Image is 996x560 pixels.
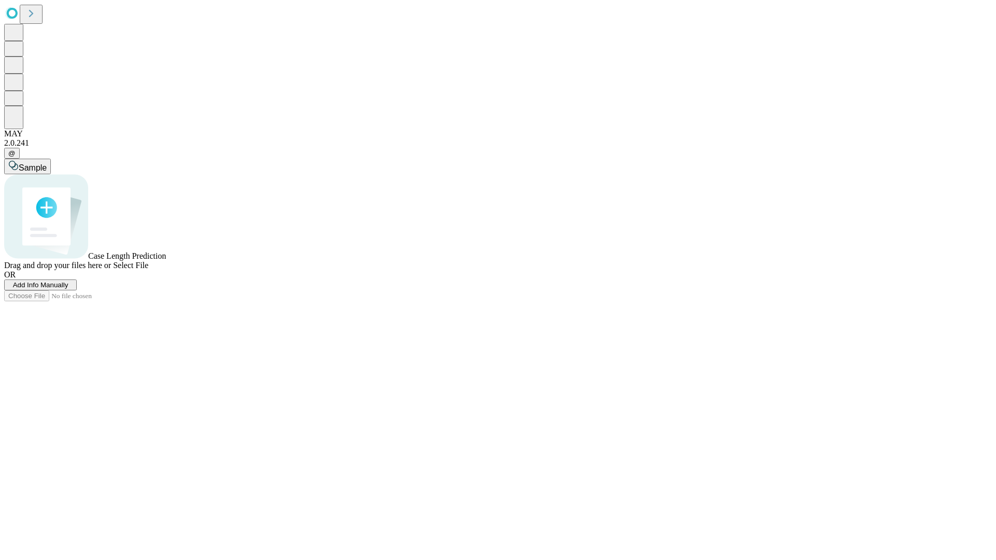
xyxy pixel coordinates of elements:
button: @ [4,148,20,159]
span: OR [4,270,16,279]
span: Add Info Manually [13,281,68,289]
span: Case Length Prediction [88,251,166,260]
button: Add Info Manually [4,279,77,290]
span: Select File [113,261,148,270]
span: Sample [19,163,47,172]
div: MAY [4,129,992,138]
button: Sample [4,159,51,174]
div: 2.0.241 [4,138,992,148]
span: @ [8,149,16,157]
span: Drag and drop your files here or [4,261,111,270]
